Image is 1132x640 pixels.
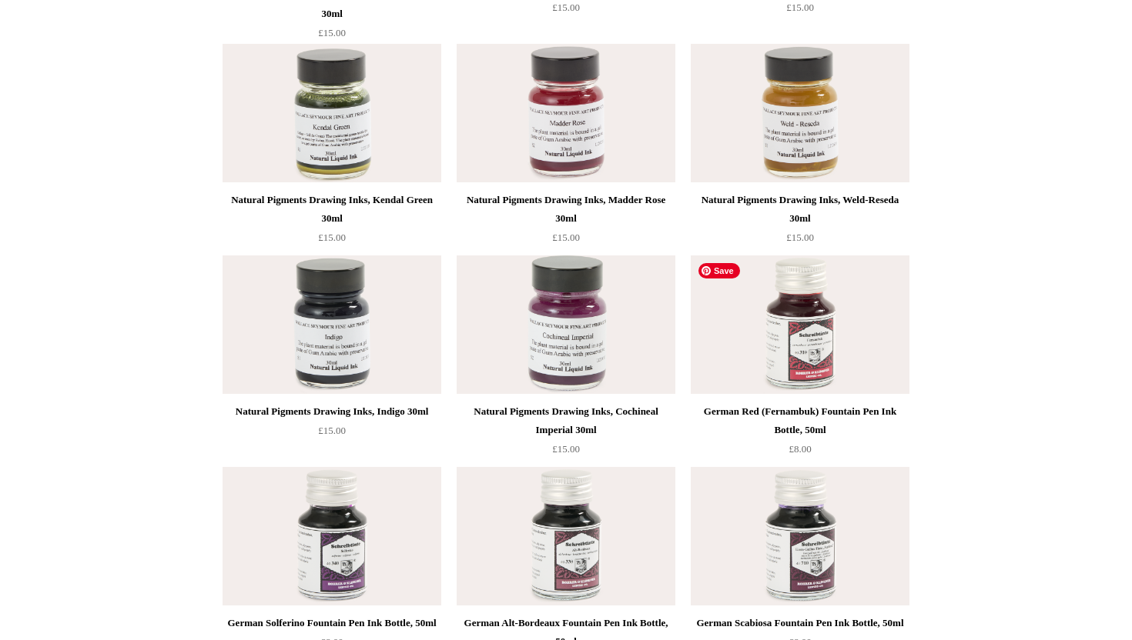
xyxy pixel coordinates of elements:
[223,255,441,394] img: Natural Pigments Drawing Inks, Indigo 30ml
[691,191,909,254] a: Natural Pigments Drawing Inks, Weld-Reseda 30ml £15.00
[695,191,906,228] div: Natural Pigments Drawing Inks, Weld-Reseda 30ml
[691,255,909,394] img: German Red (Fernambuk) Fountain Pen Ink Bottle, 50ml
[223,467,441,605] a: German Solferino Fountain Pen Ink Bottle, 50ml German Solferino Fountain Pen Ink Bottle, 50ml
[691,255,909,394] a: German Red (Fernambuk) Fountain Pen Ink Bottle, 50ml German Red (Fernambuk) Fountain Pen Ink Bott...
[318,27,346,38] span: £15.00
[318,232,346,243] span: £15.00
[223,255,441,394] a: Natural Pigments Drawing Inks, Indigo 30ml Natural Pigments Drawing Inks, Indigo 30ml
[457,255,675,394] img: Natural Pigments Drawing Inks, Cochineal Imperial 30ml
[457,191,675,254] a: Natural Pigments Drawing Inks, Madder Rose 30ml £15.00
[691,467,909,605] img: German Scabiosa Fountain Pen Ink Bottle, 50ml
[691,44,909,182] img: Natural Pigments Drawing Inks, Weld-Reseda 30ml
[552,232,580,243] span: £15.00
[695,402,906,439] div: German Red (Fernambuk) Fountain Pen Ink Bottle, 50ml
[691,467,909,605] a: German Scabiosa Fountain Pen Ink Bottle, 50ml German Scabiosa Fountain Pen Ink Bottle, 50ml
[457,467,675,605] img: German Alt-Bordeaux Fountain Pen Ink Bottle, 50ml
[226,191,437,228] div: Natural Pigments Drawing Inks, Kendal Green 30ml
[318,425,346,436] span: £15.00
[223,191,441,254] a: Natural Pigments Drawing Inks, Kendal Green 30ml £15.00
[691,44,909,182] a: Natural Pigments Drawing Inks, Weld-Reseda 30ml Natural Pigments Drawing Inks, Weld-Reseda 30ml
[461,402,671,439] div: Natural Pigments Drawing Inks, Cochineal Imperial 30ml
[223,44,441,182] img: Natural Pigments Drawing Inks, Kendal Green 30ml
[691,402,909,465] a: German Red (Fernambuk) Fountain Pen Ink Bottle, 50ml £8.00
[786,232,814,243] span: £15.00
[223,402,441,465] a: Natural Pigments Drawing Inks, Indigo 30ml £15.00
[698,263,740,278] span: Save
[552,443,580,455] span: £15.00
[786,2,814,13] span: £15.00
[461,191,671,228] div: Natural Pigments Drawing Inks, Madder Rose 30ml
[223,44,441,182] a: Natural Pigments Drawing Inks, Kendal Green 30ml Natural Pigments Drawing Inks, Kendal Green 30ml
[226,402,437,421] div: Natural Pigments Drawing Inks, Indigo 30ml
[695,614,906,632] div: German Scabiosa Fountain Pen Ink Bottle, 50ml
[457,44,675,182] a: Natural Pigments Drawing Inks, Madder Rose 30ml Natural Pigments Drawing Inks, Madder Rose 30ml
[226,614,437,632] div: German Solferino Fountain Pen Ink Bottle, 50ml
[789,443,811,455] span: £8.00
[552,2,580,13] span: £15.00
[457,44,675,182] img: Natural Pigments Drawing Inks, Madder Rose 30ml
[457,402,675,465] a: Natural Pigments Drawing Inks, Cochineal Imperial 30ml £15.00
[457,255,675,394] a: Natural Pigments Drawing Inks, Cochineal Imperial 30ml Natural Pigments Drawing Inks, Cochineal I...
[457,467,675,605] a: German Alt-Bordeaux Fountain Pen Ink Bottle, 50ml German Alt-Bordeaux Fountain Pen Ink Bottle, 50ml
[223,467,441,605] img: German Solferino Fountain Pen Ink Bottle, 50ml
